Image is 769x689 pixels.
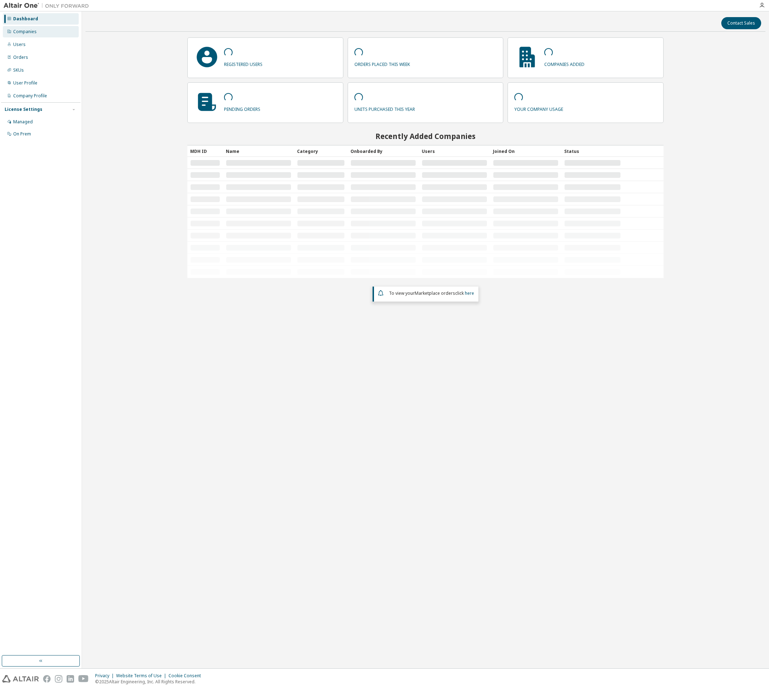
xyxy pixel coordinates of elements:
[354,59,410,67] p: orders placed this week
[95,679,205,685] p: © 2025 Altair Engineering, Inc. All Rights Reserved.
[78,675,89,683] img: youtube.svg
[13,42,26,47] div: Users
[493,145,558,157] div: Joined On
[13,80,37,86] div: User Profile
[116,673,168,679] div: Website Terms of Use
[350,145,416,157] div: Onboarded By
[389,290,474,296] span: To view your click
[415,290,455,296] em: Marketplace orders
[224,104,260,112] p: pending orders
[224,59,263,67] p: registered users
[187,132,663,141] h2: Recently Added Companies
[13,131,31,137] div: On Prem
[2,675,39,683] img: altair_logo.svg
[190,145,220,157] div: MDH ID
[4,2,93,9] img: Altair One
[297,145,345,157] div: Category
[564,145,620,157] div: Status
[43,675,51,683] img: facebook.svg
[13,119,33,125] div: Managed
[67,675,74,683] img: linkedin.svg
[721,17,761,29] button: Contact Sales
[422,145,487,157] div: Users
[465,290,474,296] a: here
[514,104,563,112] p: your company usage
[13,29,37,35] div: Companies
[95,673,116,679] div: Privacy
[13,16,38,22] div: Dashboard
[55,675,62,683] img: instagram.svg
[13,93,47,99] div: Company Profile
[354,104,415,112] p: units purchased this year
[168,673,205,679] div: Cookie Consent
[226,145,291,157] div: Name
[544,59,584,67] p: companies added
[13,55,28,60] div: Orders
[13,67,24,73] div: SKUs
[5,107,42,112] div: License Settings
